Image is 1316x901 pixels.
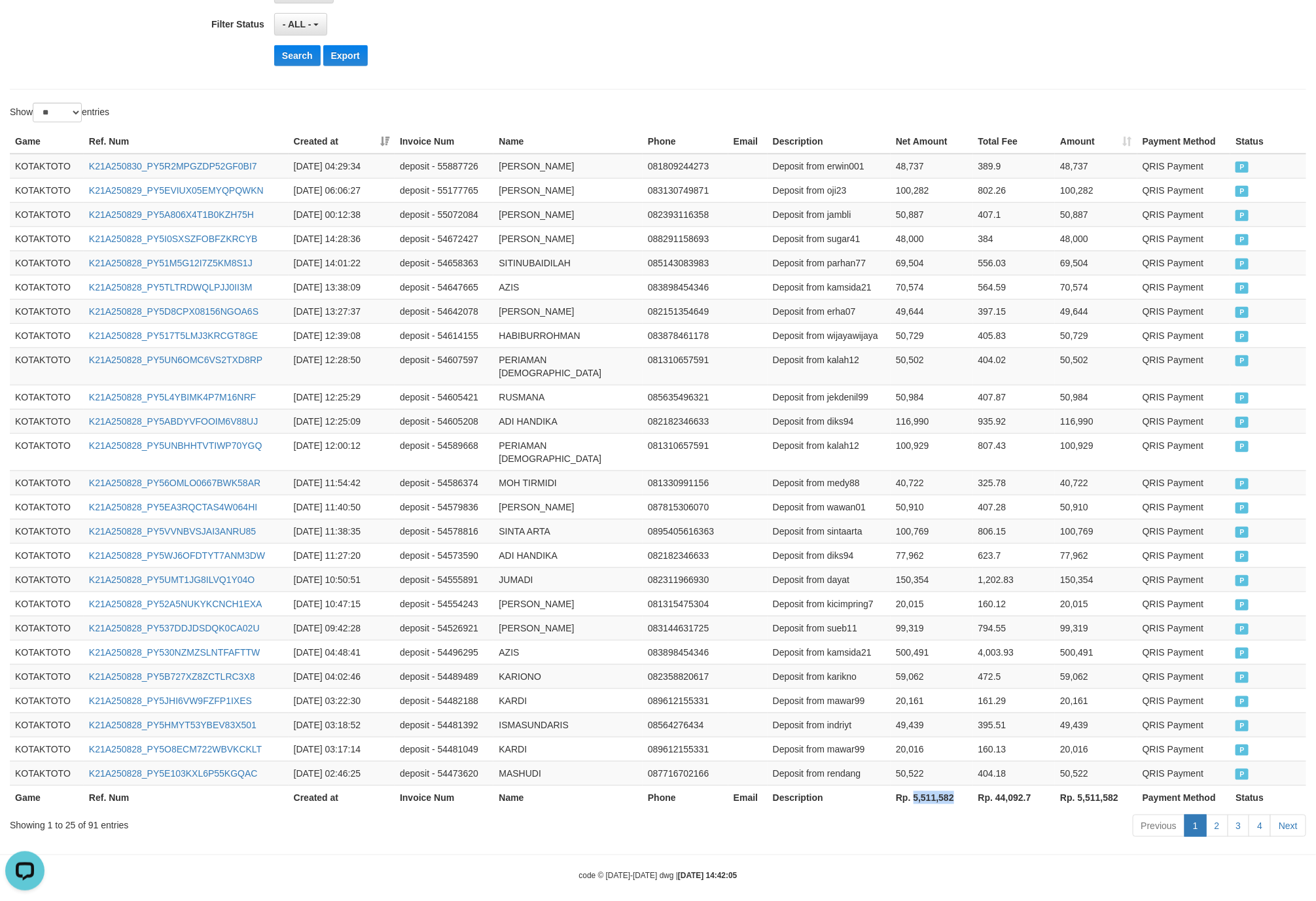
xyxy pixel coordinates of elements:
td: KOTAKTOTO [10,226,84,251]
td: 100,929 [891,433,973,470]
td: 69,504 [1055,251,1137,275]
td: QRIS Payment [1137,519,1230,543]
th: Created at: activate to sort column ascending [289,130,395,154]
td: 50,729 [891,323,973,347]
span: PAID [1236,672,1249,683]
td: ISMASUNDARIS [493,713,643,737]
td: 472.5 [973,664,1056,688]
td: 99,319 [1055,616,1137,640]
a: Previous [1133,815,1185,837]
td: 100,282 [891,178,973,202]
td: QRIS Payment [1137,616,1230,640]
td: [DATE] 04:29:34 [289,154,395,179]
span: PAID [1236,575,1249,586]
td: 08564276434 [643,713,728,737]
td: KOTAKTOTO [10,567,84,592]
td: Deposit from medy88 [768,470,891,495]
td: Deposit from parhan77 [768,251,891,275]
span: PAID [1236,234,1249,245]
td: 70,574 [1055,275,1137,299]
td: 083130749871 [643,178,728,202]
td: PERIAMAN [DEMOGRAPHIC_DATA] [493,433,643,470]
td: [DATE] 14:01:22 [289,251,395,275]
td: 50,502 [891,347,973,385]
td: 081330991156 [643,470,728,495]
td: 085635496321 [643,385,728,409]
th: Invoice Num [395,130,493,154]
a: K21A250828_PY5UNBHHTVTIWP70YGQ [89,440,262,451]
a: K21A250828_PY5L4YBIMK4P7M16NRF [89,392,256,402]
td: QRIS Payment [1137,664,1230,688]
td: 082393116358 [643,202,728,226]
span: PAID [1236,331,1249,342]
a: K21A250828_PY5UMT1JG8ILVQ1Y04O [89,574,255,585]
td: KOTAKTOTO [10,178,84,202]
td: 59,062 [891,664,973,688]
td: 116,990 [1055,409,1137,433]
td: [PERSON_NAME] [493,495,643,519]
td: KOTAKTOTO [10,543,84,567]
a: K21A250828_PY5EA3RQCTAS4W064HI [89,502,257,512]
td: 087815306070 [643,495,728,519]
td: QRIS Payment [1137,640,1230,664]
th: Name [493,130,643,154]
td: Deposit from wijayawijaya [768,323,891,347]
td: Deposit from indriyt [768,713,891,737]
td: 407.1 [973,202,1056,226]
td: QRIS Payment [1137,202,1230,226]
td: QRIS Payment [1137,409,1230,433]
td: 50,984 [891,385,973,409]
td: QRIS Payment [1137,323,1230,347]
td: 48,737 [891,154,973,179]
label: Show entries [10,103,109,122]
td: Deposit from kalah12 [768,433,891,470]
span: PAID [1236,478,1249,489]
td: deposit - 54555891 [395,567,493,592]
td: deposit - 54578816 [395,519,493,543]
a: K21A250829_PY5EVIUX05EMYQPQWKN [89,185,264,196]
td: 4,003.93 [973,640,1056,664]
td: 99,319 [891,616,973,640]
td: 397.15 [973,299,1056,323]
td: deposit - 54607597 [395,347,493,385]
td: AZIS [493,640,643,664]
td: 806.15 [973,519,1056,543]
a: K21A250828_PY5E103KXL6P55KGQAC [89,768,258,779]
td: 49,644 [891,299,973,323]
td: QRIS Payment [1137,592,1230,616]
td: Deposit from diks94 [768,409,891,433]
td: [DATE] 11:27:20 [289,543,395,567]
td: deposit - 54573590 [395,543,493,567]
td: 085143083983 [643,251,728,275]
td: 500,491 [1055,640,1137,664]
td: 407.28 [973,495,1056,519]
a: K21A250829_PY5A806X4T1B0KZH75H [89,209,254,220]
span: PAID [1236,186,1249,197]
td: deposit - 55072084 [395,202,493,226]
td: Deposit from kamsida21 [768,640,891,664]
td: JUMADI [493,567,643,592]
td: 100,929 [1055,433,1137,470]
td: deposit - 54489489 [395,664,493,688]
td: deposit - 54496295 [395,640,493,664]
a: K21A250828_PY5VVNBVSJAI3ANRU85 [89,526,256,537]
th: Status [1230,130,1306,154]
td: deposit - 54482188 [395,688,493,713]
td: QRIS Payment [1137,299,1230,323]
td: 49,644 [1055,299,1137,323]
td: [PERSON_NAME] [493,178,643,202]
td: [PERSON_NAME] [493,616,643,640]
a: K21A250828_PY5ABDYVFOOIM6V88UJ [89,416,258,427]
td: 150,354 [1055,567,1137,592]
td: 50,502 [1055,347,1137,385]
td: 77,962 [891,543,973,567]
td: 50,910 [891,495,973,519]
td: 081809244273 [643,154,728,179]
td: KOTAKTOTO [10,470,84,495]
td: KOTAKTOTO [10,713,84,737]
td: 083878461178 [643,323,728,347]
td: Deposit from sugar41 [768,226,891,251]
td: 50,984 [1055,385,1137,409]
td: [DATE] 09:42:28 [289,616,395,640]
td: 088291158693 [643,226,728,251]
